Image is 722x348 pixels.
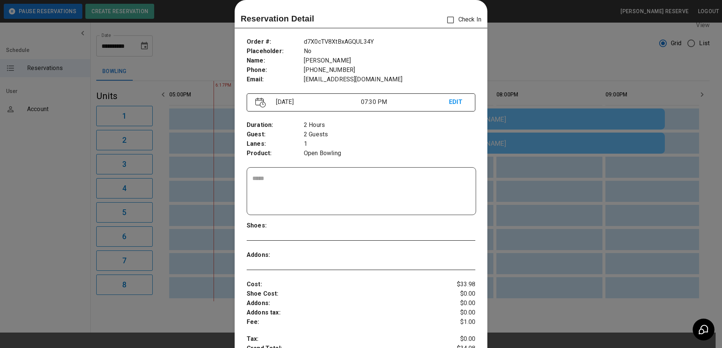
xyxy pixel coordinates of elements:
p: Open Bowling [304,149,475,158]
p: Order # : [247,37,304,47]
p: Email : [247,75,304,84]
p: $0.00 [437,308,475,317]
p: $33.98 [437,280,475,289]
p: 2 Guests [304,130,475,139]
p: 07:30 PM [361,98,449,107]
p: No [304,47,475,56]
p: Fee : [247,317,437,327]
p: [DATE] [273,98,361,107]
p: Duration : [247,121,304,130]
p: Cost : [247,280,437,289]
p: Tax : [247,334,437,344]
p: [PERSON_NAME] [304,56,475,66]
p: Addons : [247,299,437,308]
p: Guest : [247,130,304,139]
p: Addons tax : [247,308,437,317]
p: Lanes : [247,139,304,149]
p: Shoe Cost : [247,289,437,299]
p: EDIT [449,98,467,107]
p: Shoes : [247,221,304,230]
p: 2 Hours [304,121,475,130]
p: Name : [247,56,304,66]
p: [PHONE_NUMBER] [304,66,475,75]
p: Check In [443,12,481,28]
p: Reservation Detail [241,12,314,25]
p: $0.00 [437,334,475,344]
p: Phone : [247,66,304,75]
p: $0.00 [437,289,475,299]
p: d7X0cTV8XtBxAGQUL34Y [304,37,475,47]
p: 1 [304,139,475,149]
p: $0.00 [437,299,475,308]
p: Addons : [247,250,304,260]
p: [EMAIL_ADDRESS][DOMAIN_NAME] [304,75,475,84]
p: $1.00 [437,317,475,327]
p: Product : [247,149,304,158]
p: Placeholder : [247,47,304,56]
img: Vector [255,98,266,108]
